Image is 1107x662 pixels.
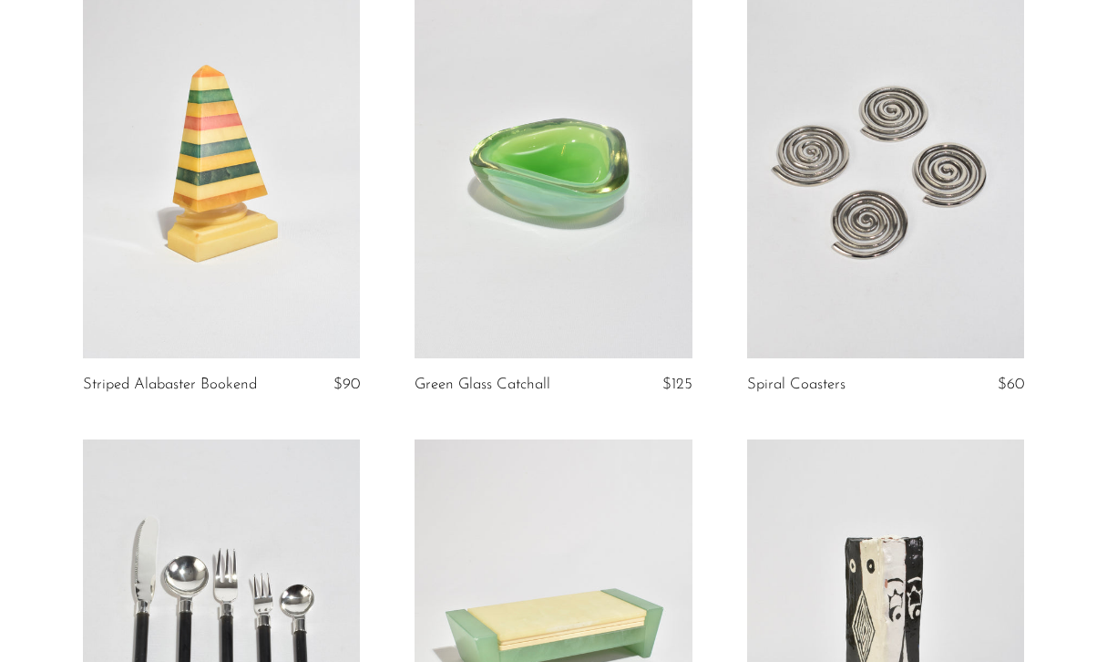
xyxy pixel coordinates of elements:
[998,377,1024,392] span: $60
[333,377,360,392] span: $90
[662,377,692,392] span: $125
[415,377,550,393] a: Green Glass Catchall
[83,377,257,393] a: Striped Alabaster Bookend
[747,377,846,393] a: Spiral Coasters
